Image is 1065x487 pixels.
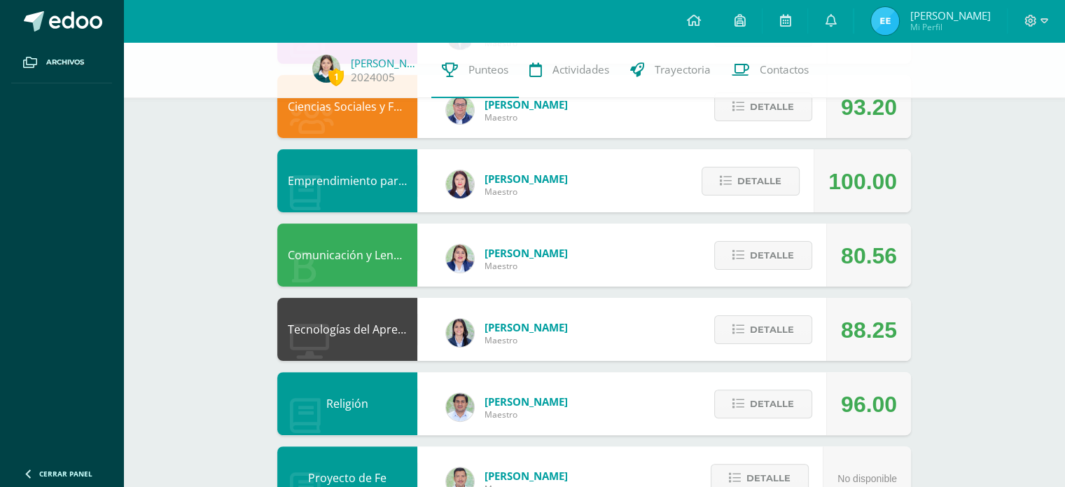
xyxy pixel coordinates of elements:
[714,92,812,121] button: Detalle
[910,8,990,22] span: [PERSON_NAME]
[485,334,568,346] span: Maestro
[485,469,568,483] span: [PERSON_NAME]
[351,56,421,70] a: [PERSON_NAME]
[737,168,781,194] span: Detalle
[277,75,417,138] div: Ciencias Sociales y Formación Ciudadana
[841,76,897,139] div: 93.20
[714,315,812,344] button: Detalle
[446,245,474,273] img: 97caf0f34450839a27c93473503a1ec1.png
[277,372,417,435] div: Religión
[446,319,474,347] img: 7489ccb779e23ff9f2c3e89c21f82ed0.png
[431,42,519,98] a: Punteos
[39,469,92,479] span: Cerrar panel
[328,68,344,85] span: 1
[485,395,568,409] span: [PERSON_NAME]
[312,55,340,83] img: 9a9703091ec26d7c5ea524547f38eb46.png
[519,42,620,98] a: Actividades
[750,242,794,268] span: Detalle
[11,42,112,83] a: Archivos
[485,111,568,123] span: Maestro
[702,167,800,196] button: Detalle
[485,320,568,334] span: [PERSON_NAME]
[750,317,794,343] span: Detalle
[760,62,809,77] span: Contactos
[277,298,417,361] div: Tecnologías del Aprendizaje y la Comunicación: Computación
[485,246,568,260] span: [PERSON_NAME]
[485,186,568,198] span: Maestro
[841,224,897,287] div: 80.56
[277,149,417,212] div: Emprendimiento para la Productividad
[714,390,812,418] button: Detalle
[910,21,990,33] span: Mi Perfil
[446,170,474,198] img: a452c7054714546f759a1a740f2e8572.png
[721,42,819,98] a: Contactos
[841,299,897,362] div: 88.25
[351,70,395,85] a: 2024005
[468,62,508,77] span: Punteos
[871,7,899,35] img: cd536c4fce2dba6644e2e245d60057c8.png
[446,393,474,421] img: f767cae2d037801592f2ba1a5db71a2a.png
[714,241,812,270] button: Detalle
[277,224,417,287] div: Comunicación y Lenguaje, Idioma Español
[46,57,84,68] span: Archivos
[485,260,568,272] span: Maestro
[837,473,897,484] span: No disponible
[446,96,474,124] img: c1c1b07ef08c5b34f56a5eb7b3c08b85.png
[485,172,568,186] span: [PERSON_NAME]
[485,409,568,420] span: Maestro
[828,150,897,213] div: 100.00
[552,62,609,77] span: Actividades
[655,62,711,77] span: Trayectoria
[620,42,721,98] a: Trayectoria
[485,97,568,111] span: [PERSON_NAME]
[841,373,897,436] div: 96.00
[750,94,794,120] span: Detalle
[750,391,794,417] span: Detalle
